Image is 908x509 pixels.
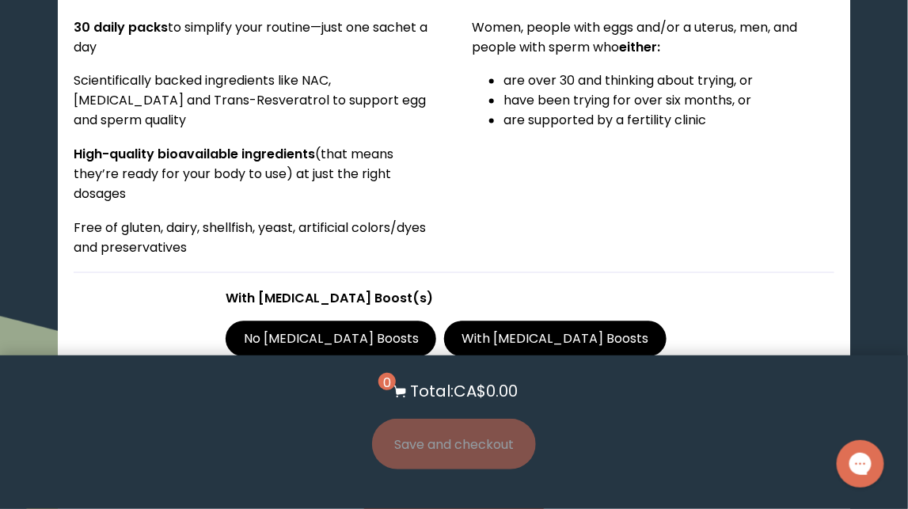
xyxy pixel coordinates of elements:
button: Save and checkout [372,419,536,469]
strong: either: [619,38,660,56]
li: are over 30 and thinking about trying, or [503,71,834,91]
p: Free of gluten, dairy, shellfish, yeast, artificial colors/dyes and preservatives [74,218,436,258]
p: Total: CA$0.00 [410,379,518,403]
p: Women, people with eggs and/or a uterus, men, and people with sperm who [472,17,834,57]
strong: 30 daily packs [74,18,168,36]
p: With [MEDICAL_DATA] Boost(s) [226,289,682,309]
span: 0 [378,373,396,390]
label: No [MEDICAL_DATA] Boosts [226,321,436,356]
li: are supported by a fertility clinic [503,111,834,131]
p: Scientifically backed ingredients like NAC, [MEDICAL_DATA] and Trans-Resveratrol to support egg a... [74,71,436,131]
strong: High-quality bioavailable ingredients [74,146,315,164]
iframe: Gorgias live chat messenger [829,435,892,493]
p: to simplify your routine—just one sachet a day [74,17,436,57]
p: (that means they’re ready for your body to use) at just the right dosages [74,145,436,204]
label: With [MEDICAL_DATA] Boosts [444,321,667,356]
li: have been trying for over six months, or [503,91,834,111]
